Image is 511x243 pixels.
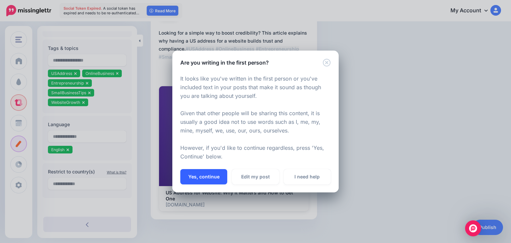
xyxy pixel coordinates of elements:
[180,169,227,184] button: Yes, continue
[180,75,331,161] p: It looks like you've written in the first person or you've included text in your posts that make ...
[323,59,331,67] button: Close
[180,59,269,67] h5: Are you writing in the first person?
[232,169,279,184] a: Edit my post
[284,169,331,184] a: I need help
[465,220,481,236] div: Open Intercom Messenger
